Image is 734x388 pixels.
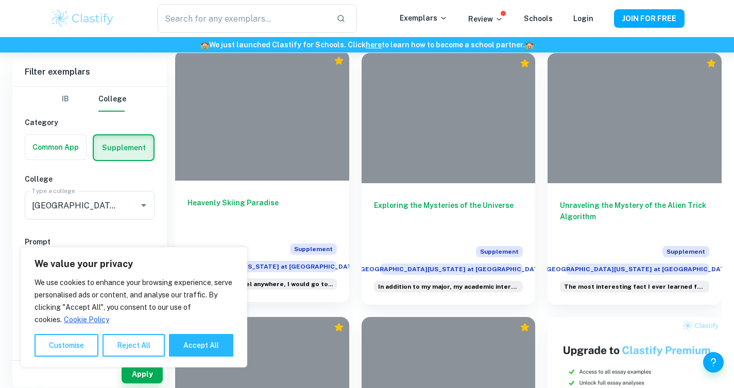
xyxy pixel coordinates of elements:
[560,281,709,292] div: The most interesting fact I ever learned from research was...
[334,56,344,66] div: Premium
[524,14,553,23] a: Schools
[564,282,705,291] span: The most interesting fact I ever learned from research was...
[98,87,126,112] button: College
[187,197,337,231] h6: Heavenly Skiing Paradise
[53,87,78,112] button: IB
[169,334,233,357] button: Accept All
[362,53,536,305] a: Exploring the Mysteries of the UniverseSupplement[GEOGRAPHIC_DATA][US_STATE] at [GEOGRAPHIC_DATA]...
[94,135,153,160] button: Supplement
[290,243,337,255] span: Supplement
[25,117,155,128] h6: Category
[35,258,233,270] p: We value your privacy
[566,263,709,275] span: [GEOGRAPHIC_DATA][US_STATE] at [GEOGRAPHIC_DATA]
[366,41,382,49] a: here
[25,173,155,185] h6: College
[706,58,716,68] div: Premium
[35,276,233,326] p: We use cookies to enhance your browsing experience, serve personalised ads or content, and analys...
[573,14,593,23] a: Login
[63,315,110,324] a: Cookie Policy
[203,279,333,289] span: If I could travel anywhere, I would go to...
[400,12,448,24] p: Exemplars
[200,41,209,49] span: 🏫
[53,87,126,112] div: Filter type choice
[32,186,75,195] label: Type a college
[520,58,530,68] div: Premium
[25,236,155,248] h6: Prompt
[122,365,163,383] button: Apply
[525,41,534,49] span: 🏫
[35,334,98,357] button: Customise
[199,278,337,290] div: If I could travel anywhere, I would go to...
[468,13,503,25] p: Review
[548,53,722,305] a: Unraveling the Mystery of the Alien Trick AlgorithmSupplement[GEOGRAPHIC_DATA][US_STATE] at [GEOG...
[614,9,685,28] button: JOIN FOR FREE
[378,282,519,291] span: In addition to my major, my academic interests include...
[158,4,328,33] input: Search for any exemplars...
[476,246,523,257] span: Supplement
[560,200,709,234] h6: Unraveling the Mystery of the Alien Trick Algorithm
[194,261,337,272] span: [GEOGRAPHIC_DATA][US_STATE] at [GEOGRAPHIC_DATA]
[380,263,523,275] span: [GEOGRAPHIC_DATA][US_STATE] at [GEOGRAPHIC_DATA]
[662,246,709,257] span: Supplement
[2,39,732,50] h6: We just launched Clastify for Schools. Click to learn how to become a school partner.
[50,8,115,29] img: Clastify logo
[374,281,523,292] div: In addition to my major, my academic interests include...
[703,352,724,373] button: Help and Feedback
[12,58,167,86] h6: Filter exemplars
[175,53,349,305] a: Heavenly Skiing ParadiseSupplement[GEOGRAPHIC_DATA][US_STATE] at [GEOGRAPHIC_DATA]If I could trav...
[136,198,151,213] button: Open
[25,135,86,160] button: Common App
[374,200,523,234] h6: Exploring the Mysteries of the Universe
[334,322,344,332] div: Premium
[21,247,247,367] div: We value your privacy
[103,334,165,357] button: Reject All
[520,322,530,332] div: Premium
